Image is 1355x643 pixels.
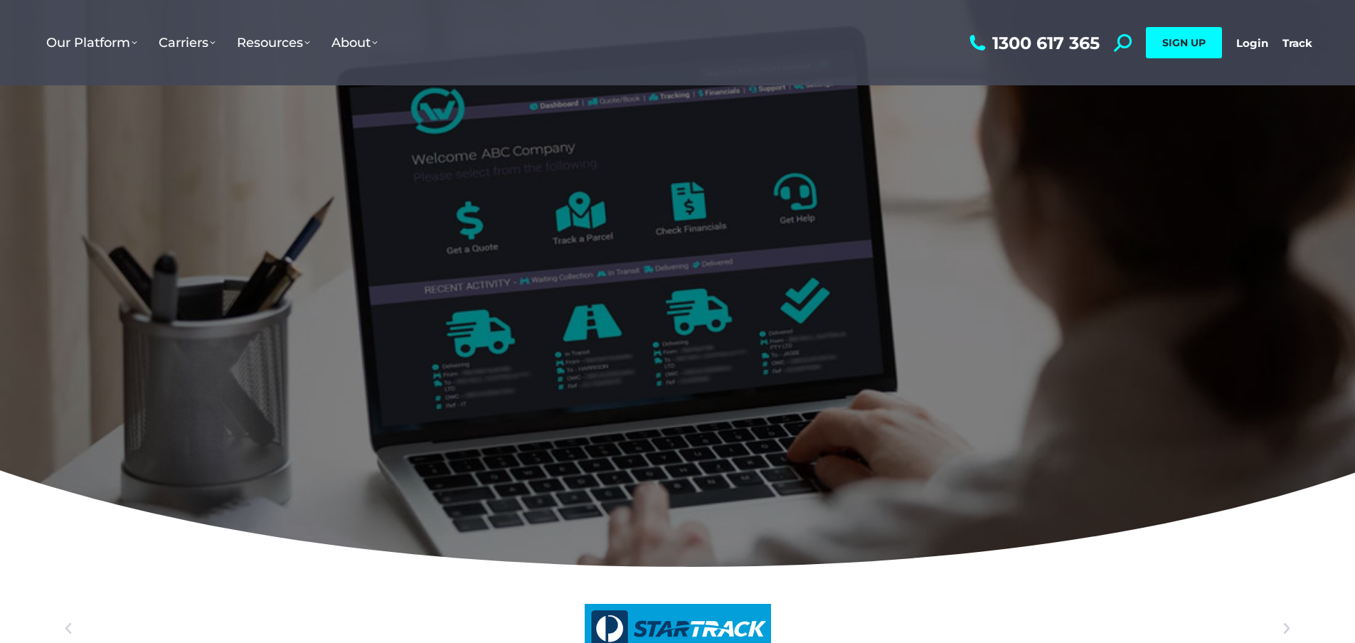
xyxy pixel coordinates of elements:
a: SIGN UP [1146,27,1222,58]
a: About [321,21,388,65]
a: Our Platform [36,21,148,65]
a: Track [1282,36,1312,50]
span: Our Platform [46,35,137,51]
span: Resources [237,35,310,51]
a: Resources [226,21,321,65]
span: SIGN UP [1162,36,1206,49]
a: 1300 617 365 [966,34,1100,52]
span: About [331,35,378,51]
span: Carriers [159,35,216,51]
a: Carriers [148,21,226,65]
a: Login [1236,36,1268,50]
